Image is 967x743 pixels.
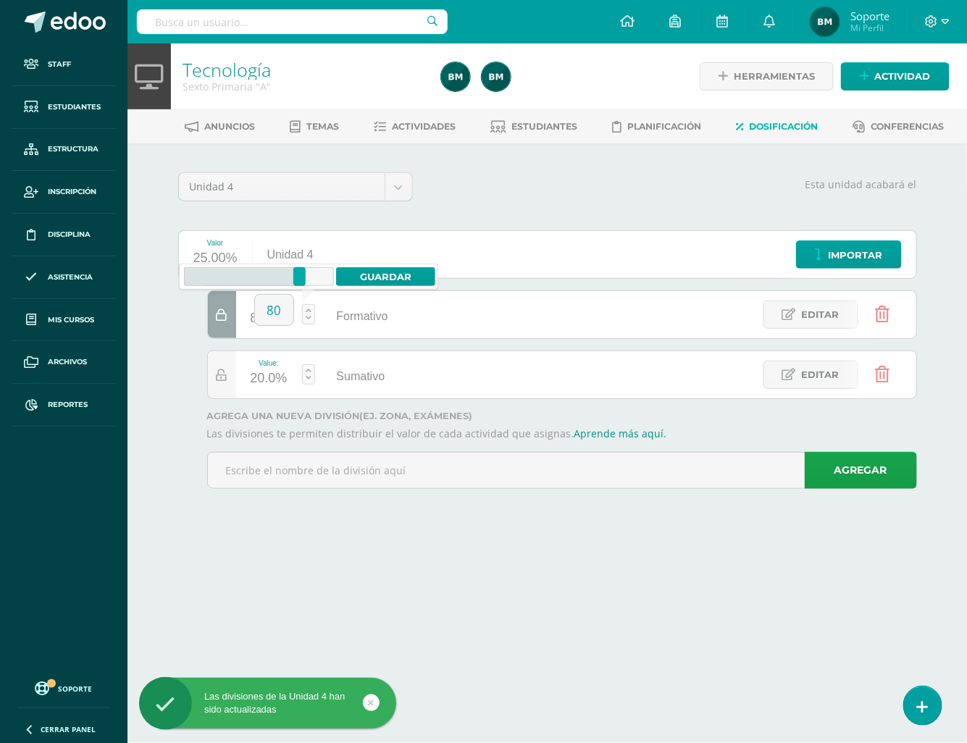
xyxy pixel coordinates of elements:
span: Dosificación [749,121,818,132]
a: Inscripción [12,171,116,214]
a: Conferencias [853,115,945,138]
a: Disciplina [12,214,116,256]
img: 124947c2b8f52875b6fcaf013d3349fe.png [811,7,840,36]
a: Dosificación [736,115,818,138]
span: Archivos [48,356,87,368]
span: Disciplina [48,229,91,240]
img: 124947c2b8f52875b6fcaf013d3349fe.png [482,62,511,91]
div: Unidad 4 [253,231,328,278]
div: 20.0% [251,367,288,390]
a: Agregar [805,452,917,489]
span: Soporte [59,684,93,694]
span: Estructura [48,143,99,155]
a: Tecnología [183,57,271,82]
span: Reportes [48,399,88,411]
a: Aprende más aquí. [574,427,667,440]
img: 69cbf4197a3e7d766e547e8a14c52bd8.png [441,62,470,91]
span: Mi Perfil [850,22,889,34]
span: Temas [306,121,339,132]
input: Escribe el nombre de la división aquí [208,453,916,488]
a: Unidad 4 [179,173,412,201]
a: Actividad [841,62,950,91]
div: 25.00% [193,247,238,270]
span: Importar [829,242,883,269]
span: Inscripción [48,186,96,198]
a: Soporte [17,678,110,697]
span: Actividades [392,121,456,132]
p: Esta unidad acabará el [430,178,917,191]
span: Unidad 4 [190,173,374,201]
strong: (ej. Zona, Exámenes) [360,411,473,421]
span: Conferencias [871,121,945,132]
a: Planificación [612,115,701,138]
span: Staff [48,59,71,70]
a: Staff [12,43,116,86]
a: Archivos [12,341,116,384]
a: Estudiantes [490,115,577,138]
span: Cerrar panel [41,724,96,734]
div: Value: [251,359,288,367]
span: Herramientas [734,63,815,90]
a: Importar [796,240,902,269]
span: Mis cursos [48,314,94,326]
a: Estudiantes [12,86,116,129]
h1: Tecnología [183,59,424,80]
span: Anuncios [204,121,255,132]
div: Las divisiones de la Unidad 4 han sido actualizadas [139,690,396,716]
span: Planificación [627,121,701,132]
span: Soporte [850,9,889,23]
a: Reportes [12,384,116,427]
a: Temas [290,115,339,138]
span: Sumativo [337,370,385,382]
div: 80.0% [251,307,288,330]
span: Estudiantes [511,121,577,132]
div: Sexto Primaria 'A' [183,80,424,93]
a: Estructura [12,129,116,172]
p: Las divisiones te permiten distribuir el valor de cada actividad que asignas. [207,427,917,440]
a: Herramientas [700,62,834,91]
span: Editar [802,361,840,388]
a: Mis cursos [12,299,116,342]
span: Editar [802,301,840,328]
div: Valor [193,239,238,247]
a: Asistencia [12,256,116,299]
a: Anuncios [185,115,255,138]
a: Guardar [336,267,435,286]
span: Estudiantes [48,101,101,113]
div: Value: [251,299,288,307]
label: Agrega una nueva división [207,411,917,421]
a: Actividades [374,115,456,138]
span: Asistencia [48,272,93,283]
span: Actividad [875,63,931,90]
span: Formativo [337,310,388,322]
input: Busca un usuario... [137,9,448,34]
